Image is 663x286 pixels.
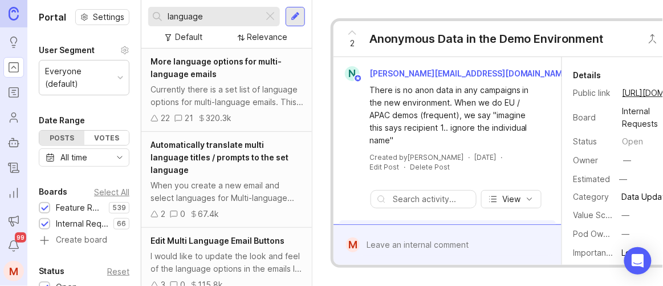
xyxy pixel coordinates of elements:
span: More language options for multi-language emails [151,57,282,79]
div: Board [573,111,613,124]
div: Relevance [247,31,288,43]
button: Announcements [3,211,24,231]
h1: Portal [39,10,66,24]
button: Notifications [3,236,24,256]
span: Edit Multi Language Email Buttons [151,236,284,245]
div: Internal Requests [56,217,108,230]
div: 67.4k [198,208,219,220]
a: n[PERSON_NAME][EMAIL_ADDRESS][DOMAIN_NAME] [338,66,580,81]
input: Search... [168,10,259,23]
div: open [623,135,644,148]
label: Value Scale [573,210,617,220]
div: Public link [573,87,613,99]
div: Status [573,135,613,148]
img: Canny Home [9,7,19,20]
p: 66 [117,219,126,228]
div: Details [573,69,601,82]
div: · [468,152,470,162]
div: Estimated [573,175,611,183]
input: Search activity... [393,193,470,206]
div: Everyone (default) [45,65,113,90]
div: Feature Requests [56,202,103,214]
div: — [624,154,632,167]
div: Anonymous Data in the Demo Environment [369,31,604,47]
div: All time [60,151,87,164]
div: n [345,66,360,81]
span: View [502,194,520,205]
label: Importance [573,248,616,257]
div: Category [573,191,613,203]
div: Edit Post [369,162,399,172]
span: 2 [350,37,355,50]
div: Date Range [39,114,85,127]
div: Low [622,247,637,259]
div: 22 [161,112,170,124]
div: There is no anon data in any campaigns in the new environment. When we do EU / APAC demos (freque... [369,84,539,147]
a: More language options for multi-language emailsCurrently there is a set list of language options ... [141,49,312,132]
div: 21 [185,112,193,124]
div: Delete Post [410,162,450,172]
a: Create board [39,236,129,246]
span: Settings [93,11,124,23]
time: [DATE] [474,153,496,162]
span: 99 [15,232,26,243]
a: Automatically translate multi language titles / prompts to the set languageWhen you create a new ... [141,132,312,228]
a: Users [3,107,24,128]
div: 0 [180,208,185,220]
a: Autopilot [3,132,24,153]
a: Roadmaps [3,82,24,103]
div: Created by [PERSON_NAME] [369,152,463,162]
div: Currently there is a set list of language options for multi-language emails. This is the request ... [151,83,303,108]
div: User Segment [39,43,95,57]
div: When you create a new email and select languages for Multi-language Emails, all the prompts come ... [151,179,303,204]
a: Changelog [3,158,24,178]
button: View [481,190,542,208]
div: — [622,209,630,221]
div: Open Intercom Messenger [624,247,652,275]
svg: toggle icon [111,153,129,162]
p: 539 [112,203,126,212]
img: member badge [354,74,363,83]
div: 320.3k [206,112,231,124]
div: I would like to update the look and feel of the language options in the emails I am creating usin... [151,250,303,275]
div: Posts [39,131,84,145]
div: Reset [107,268,129,275]
button: Settings [75,9,129,25]
div: Select All [94,189,129,195]
div: Votes [84,131,129,145]
div: M [346,237,360,252]
a: [DATE] [474,152,496,162]
div: · [501,152,502,162]
div: Status [39,264,64,278]
div: Owner [573,154,613,167]
div: · [404,162,405,172]
div: Boards [39,185,67,199]
a: Portal [3,57,24,78]
span: [PERSON_NAME][EMAIL_ADDRESS][DOMAIN_NAME] [369,69,571,78]
a: Ideas [3,32,24,53]
div: Default [176,31,203,43]
button: M [3,261,24,281]
div: 2 [161,208,165,220]
div: — [616,172,631,187]
label: Pod Ownership [573,229,632,239]
span: Automatically translate multi language titles / prompts to the set language [151,140,288,175]
a: Reporting [3,183,24,203]
div: — [622,228,630,240]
